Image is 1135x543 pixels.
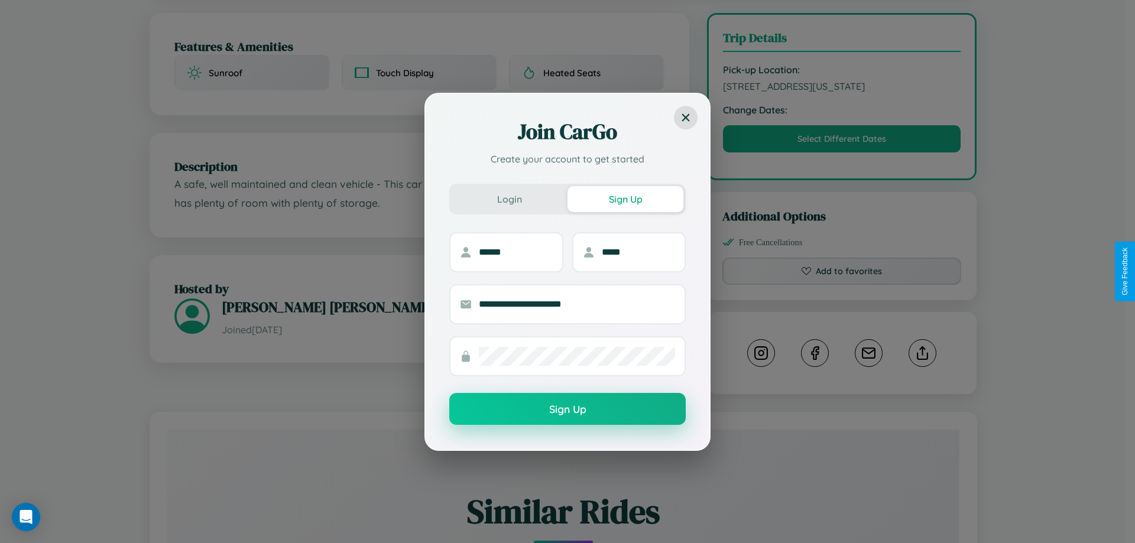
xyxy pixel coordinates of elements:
div: Open Intercom Messenger [12,503,40,531]
p: Create your account to get started [449,152,686,166]
button: Sign Up [567,186,683,212]
button: Login [452,186,567,212]
div: Give Feedback [1121,248,1129,295]
button: Sign Up [449,393,686,425]
h2: Join CarGo [449,118,686,146]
